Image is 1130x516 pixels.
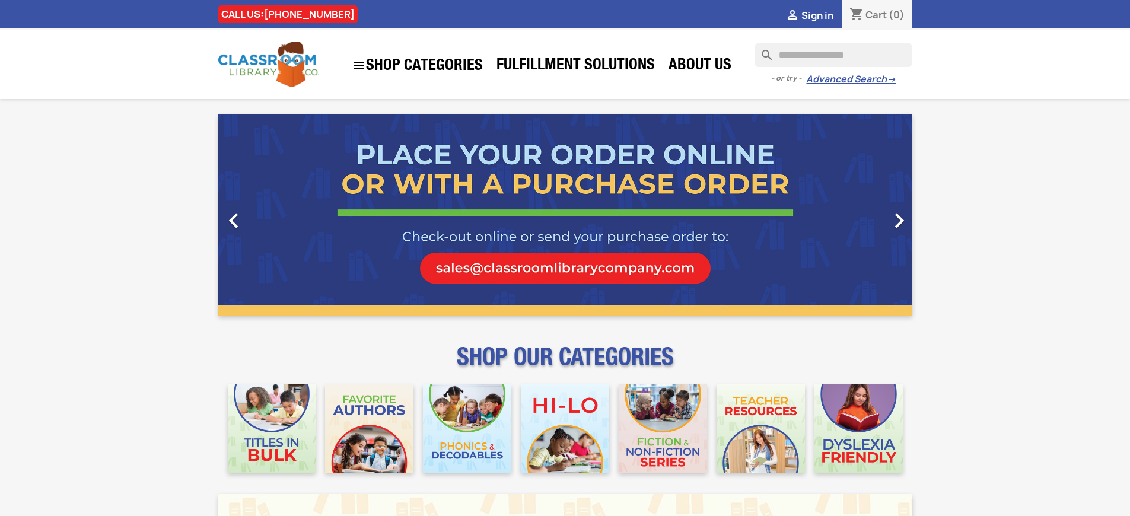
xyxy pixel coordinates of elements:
img: Classroom Library Company [218,42,319,87]
img: CLC_Favorite_Authors_Mobile.jpg [325,384,413,473]
div: CALL US: [218,5,358,23]
i: shopping_cart [849,8,864,23]
p: SHOP OUR CATEGORIES [218,353,912,375]
i:  [884,206,914,235]
i: search [755,43,769,58]
i:  [219,206,249,235]
span: → [887,74,896,85]
input: Search [755,43,912,67]
a: Next [808,114,912,316]
a: [PHONE_NUMBER] [264,8,355,21]
img: CLC_HiLo_Mobile.jpg [521,384,609,473]
span: Cart [865,8,887,21]
img: CLC_Dyslexia_Mobile.jpg [814,384,903,473]
a: About Us [663,55,737,78]
i:  [785,9,800,23]
a: Fulfillment Solutions [491,55,661,78]
img: CLC_Phonics_And_Decodables_Mobile.jpg [423,384,511,473]
img: CLC_Fiction_Nonfiction_Mobile.jpg [619,384,707,473]
span: Sign in [801,9,833,22]
a: SHOP CATEGORIES [346,53,489,79]
ul: Carousel container [218,114,912,316]
i:  [352,59,366,73]
a: Previous [218,114,323,316]
a:  Sign in [785,9,833,22]
span: (0) [889,8,905,21]
a: Advanced Search→ [806,74,896,85]
img: CLC_Teacher_Resources_Mobile.jpg [717,384,805,473]
span: - or try - [771,72,806,84]
img: CLC_Bulk_Mobile.jpg [228,384,316,473]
